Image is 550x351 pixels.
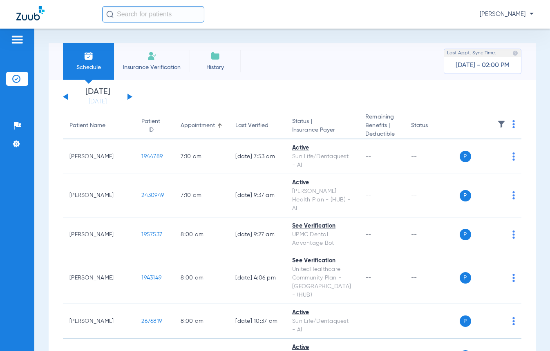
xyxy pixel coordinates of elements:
td: 7:10 AM [174,174,229,217]
div: Appointment [181,121,222,130]
td: [DATE] 7:53 AM [229,139,286,174]
span: Insurance Verification [120,63,183,72]
div: See Verification [292,222,352,230]
div: [PERSON_NAME] Health Plan - (HUB) - AI [292,187,352,213]
td: -- [405,217,460,252]
span: P [460,315,471,327]
td: [DATE] 9:27 AM [229,217,286,252]
span: -- [365,318,371,324]
span: -- [365,154,371,159]
span: Schedule [69,63,108,72]
span: P [460,190,471,201]
span: -- [365,232,371,237]
img: group-dot-blue.svg [512,230,515,239]
td: [PERSON_NAME] [63,217,135,252]
td: [PERSON_NAME] [63,304,135,339]
td: [DATE] 9:37 AM [229,174,286,217]
td: [PERSON_NAME] [63,139,135,174]
img: group-dot-blue.svg [512,317,515,325]
img: group-dot-blue.svg [512,274,515,282]
td: 8:00 AM [174,252,229,304]
span: 1957537 [141,232,162,237]
a: [DATE] [73,98,122,106]
span: P [460,229,471,240]
img: Schedule [84,51,94,61]
img: Search Icon [106,11,114,18]
img: group-dot-blue.svg [512,191,515,199]
td: -- [405,174,460,217]
span: 2430949 [141,192,164,198]
div: Appointment [181,121,215,130]
span: [PERSON_NAME] [480,10,534,18]
td: -- [405,139,460,174]
span: Last Appt. Sync Time: [447,49,496,57]
div: Patient ID [141,117,160,134]
img: hamburger-icon [11,35,24,45]
img: Zuub Logo [16,6,45,20]
td: 7:10 AM [174,139,229,174]
span: P [460,272,471,284]
th: Remaining Benefits | [359,113,404,139]
td: -- [405,252,460,304]
span: [DATE] - 02:00 PM [456,61,510,69]
span: 2676819 [141,318,162,324]
span: -- [365,192,371,198]
div: Last Verified [235,121,268,130]
div: Patient ID [141,117,168,134]
span: History [196,63,235,72]
input: Search for patients [102,6,204,22]
div: See Verification [292,257,352,265]
li: [DATE] [73,88,122,106]
div: Active [292,179,352,187]
th: Status | [286,113,359,139]
img: last sync help info [512,50,518,56]
img: group-dot-blue.svg [512,152,515,161]
td: [PERSON_NAME] [63,252,135,304]
div: Last Verified [235,121,279,130]
span: -- [365,275,371,281]
img: Manual Insurance Verification [147,51,157,61]
td: 8:00 AM [174,217,229,252]
div: Active [292,309,352,317]
span: P [460,151,471,162]
img: filter.svg [497,120,505,128]
div: Patient Name [69,121,128,130]
td: [DATE] 10:37 AM [229,304,286,339]
td: [PERSON_NAME] [63,174,135,217]
span: 1943149 [141,275,161,281]
div: Patient Name [69,121,105,130]
img: History [210,51,220,61]
div: UPMC Dental Advantage Bot [292,230,352,248]
div: Sun Life/Dentaquest - AI [292,317,352,334]
td: -- [405,304,460,339]
span: Insurance Payer [292,126,352,134]
div: UnitedHealthcare Community Plan - [GEOGRAPHIC_DATA] - (HUB) [292,265,352,300]
div: Sun Life/Dentaquest - AI [292,152,352,170]
img: group-dot-blue.svg [512,120,515,128]
td: [DATE] 4:06 PM [229,252,286,304]
span: 1944789 [141,154,163,159]
th: Status [405,113,460,139]
td: 8:00 AM [174,304,229,339]
div: Active [292,144,352,152]
span: Deductible [365,130,398,139]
